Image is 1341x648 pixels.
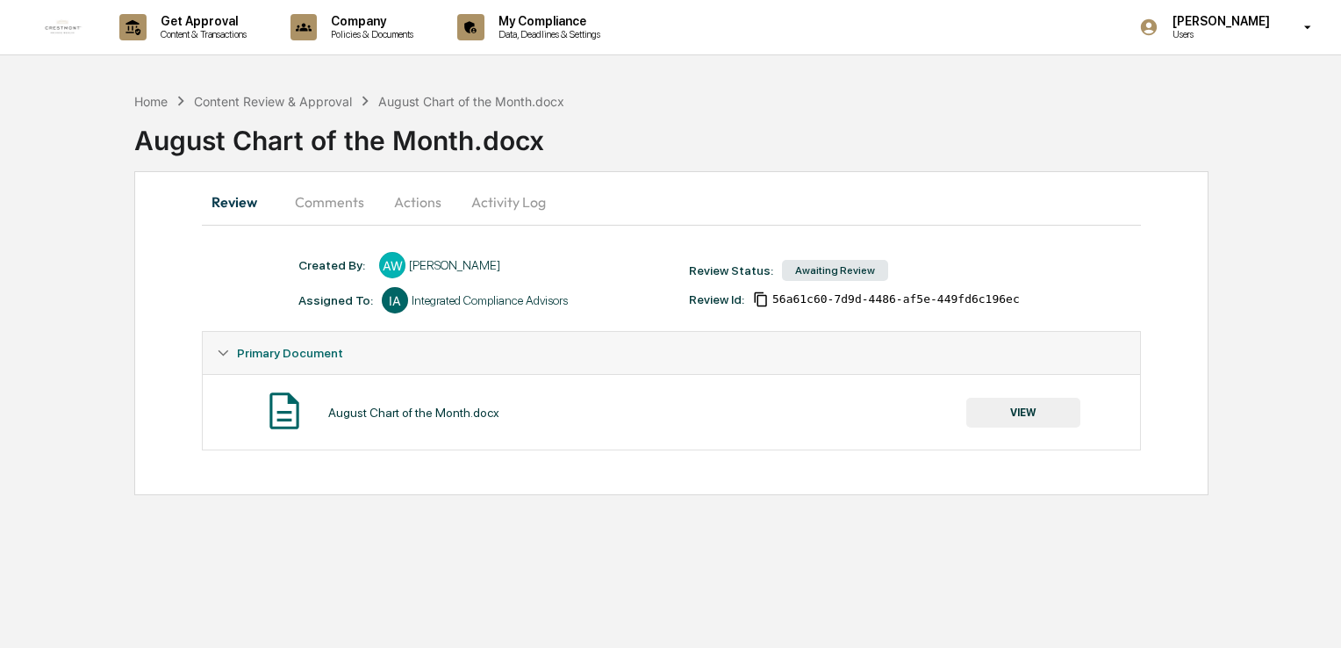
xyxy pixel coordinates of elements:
[298,258,370,272] div: Created By: ‎ ‎
[689,263,773,277] div: Review Status:
[281,181,378,223] button: Comments
[457,181,560,223] button: Activity Log
[298,293,373,307] div: Assigned To:
[689,292,744,306] div: Review Id:
[134,111,1341,156] div: August Chart of the Month.docx
[194,94,352,109] div: Content Review & Approval
[203,374,1140,450] div: Primary Document
[753,292,769,307] span: Copy Id
[782,260,888,281] div: Awaiting Review
[1158,14,1279,28] p: [PERSON_NAME]
[379,252,405,278] div: AW
[409,258,500,272] div: [PERSON_NAME]
[772,292,1020,306] span: 56a61c60-7d9d-4486-af5e-449fd6c196ec
[966,398,1080,428] button: VIEW
[203,332,1140,374] div: Primary Document
[42,6,84,48] img: logo
[147,28,255,40] p: Content & Transactions
[328,406,499,420] div: August Chart of the Month.docx
[202,181,281,223] button: Review
[412,293,568,307] div: Integrated Compliance Advisors
[378,94,564,109] div: August Chart of the Month.docx
[202,181,1141,223] div: secondary tabs example
[237,346,343,360] span: Primary Document
[134,94,168,109] div: Home
[382,287,408,313] div: IA
[147,14,255,28] p: Get Approval
[484,14,609,28] p: My Compliance
[1158,28,1279,40] p: Users
[317,14,422,28] p: Company
[378,181,457,223] button: Actions
[484,28,609,40] p: Data, Deadlines & Settings
[317,28,422,40] p: Policies & Documents
[262,389,306,433] img: Document Icon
